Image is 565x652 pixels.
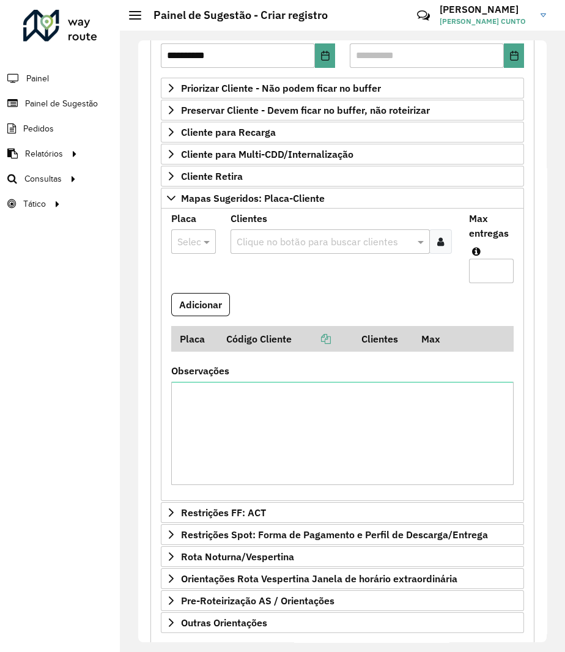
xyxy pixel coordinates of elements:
[24,172,62,185] span: Consultas
[181,127,276,137] span: Cliente para Recarga
[171,326,218,352] th: Placa
[171,363,229,378] label: Observações
[171,293,230,316] button: Adicionar
[181,574,457,583] span: Orientações Rota Vespertina Janela de horário extraordinária
[23,122,54,135] span: Pedidos
[504,43,524,68] button: Choose Date
[141,9,328,22] h2: Painel de Sugestão - Criar registro
[25,147,63,160] span: Relatórios
[161,100,524,120] a: Preservar Cliente - Devem ficar no buffer, não roteirizar
[410,2,437,29] a: Contato Rápido
[181,105,430,115] span: Preservar Cliente - Devem ficar no buffer, não roteirizar
[161,502,524,523] a: Restrições FF: ACT
[23,198,46,210] span: Tático
[26,72,49,85] span: Painel
[413,326,462,352] th: Max
[161,78,524,98] a: Priorizar Cliente - Não podem ficar no buffer
[161,546,524,567] a: Rota Noturna/Vespertina
[353,326,413,352] th: Clientes
[181,552,294,561] span: Rota Noturna/Vespertina
[472,246,481,256] em: Máximo de clientes que serão colocados na mesma rota com os clientes informados
[292,333,331,345] a: Copiar
[161,209,524,502] div: Mapas Sugeridos: Placa-Cliente
[161,166,524,187] a: Cliente Retira
[171,211,196,226] label: Placa
[161,612,524,633] a: Outras Orientações
[218,326,353,352] th: Código Cliente
[181,596,334,606] span: Pre-Roteirização AS / Orientações
[25,97,98,110] span: Painel de Sugestão
[161,524,524,545] a: Restrições Spot: Forma de Pagamento e Perfil de Descarga/Entrega
[181,149,353,159] span: Cliente para Multi-CDD/Internalização
[181,530,488,539] span: Restrições Spot: Forma de Pagamento e Perfil de Descarga/Entrega
[181,171,243,181] span: Cliente Retira
[161,568,524,589] a: Orientações Rota Vespertina Janela de horário extraordinária
[161,590,524,611] a: Pre-Roteirização AS / Orientações
[181,618,267,628] span: Outras Orientações
[315,43,335,68] button: Choose Date
[231,211,267,226] label: Clientes
[161,144,524,165] a: Cliente para Multi-CDD/Internalização
[161,188,524,209] a: Mapas Sugeridos: Placa-Cliente
[440,4,531,15] h3: [PERSON_NAME]
[181,508,266,517] span: Restrições FF: ACT
[161,122,524,143] a: Cliente para Recarga
[469,211,514,240] label: Max entregas
[181,83,381,93] span: Priorizar Cliente - Não podem ficar no buffer
[181,193,325,203] span: Mapas Sugeridos: Placa-Cliente
[440,16,531,27] span: [PERSON_NAME] CUNTO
